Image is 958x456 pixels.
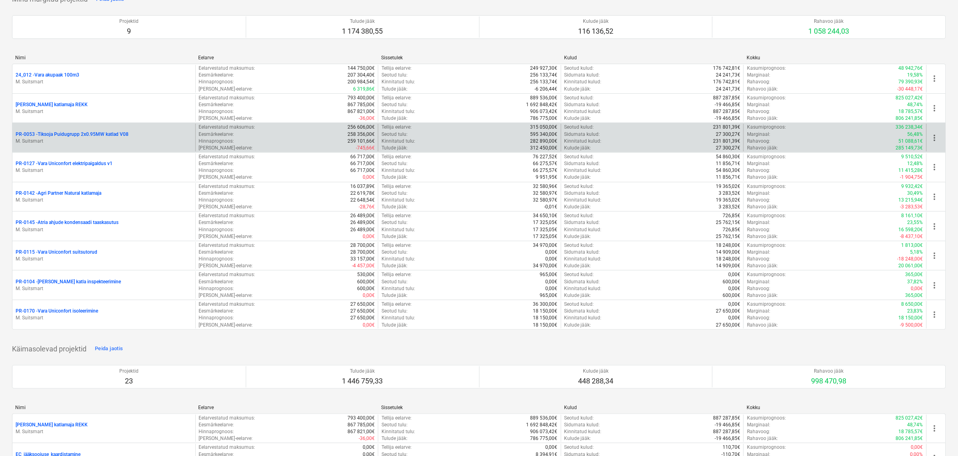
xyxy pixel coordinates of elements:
p: 3 283,52€ [719,190,740,197]
p: 0,00€ [546,278,558,285]
p: PR-0053 - Tiksoja Puidugrupp 2x0.95MW katlad V08 [16,131,129,138]
p: Kasumiprognoos : [747,95,786,101]
p: 1 813,00€ [902,242,923,249]
div: Kokku [747,55,924,61]
p: Rahavoo jääk : [747,174,778,181]
span: more_vert [930,192,940,202]
p: Eelarvestatud maksumus : [199,95,255,101]
p: Sidumata kulud : [564,190,600,197]
p: 24_012 - Vara akupaak 100m3 [16,72,79,79]
p: -4 457,00€ [352,262,375,269]
p: 258 356,00€ [347,131,375,138]
p: PR-0115 - Vara Uniconfort suitsutorud [16,249,97,256]
p: -1 904,75€ [900,174,923,181]
p: Marginaal : [747,72,770,79]
p: 11 856,71€ [716,174,740,181]
p: [PERSON_NAME]-eelarve : [199,145,253,151]
p: Rahavoo jääk [809,18,850,25]
p: M. Suitsmart [16,428,192,435]
p: Marginaal : [747,190,770,197]
p: M. Suitsmart [16,256,192,262]
p: Eelarvestatud maksumus : [199,271,255,278]
p: Tellija eelarve : [382,212,412,219]
p: Kinnitatud kulud : [564,256,602,262]
p: -745,66€ [356,145,375,151]
p: 285 149,73€ [896,145,923,151]
p: 14 909,00€ [716,262,740,269]
p: 19 365,02€ [716,183,740,190]
p: [PERSON_NAME] katlamaja REKK [16,422,88,428]
div: [PERSON_NAME] katlamaja REKKM. Suitsmart [16,422,192,435]
p: Kinnitatud tulu : [382,167,415,174]
p: Marginaal : [747,160,770,167]
p: 889 536,00€ [530,95,558,101]
p: 600,00€ [357,278,375,285]
p: 66 717,00€ [350,153,375,160]
p: M. Suitsmart [16,226,192,233]
p: Tulude jääk : [382,174,408,181]
p: 32 580,96€ [533,183,558,190]
p: Tellija eelarve : [382,271,412,278]
p: Rahavoog : [747,256,770,262]
p: 5,18% [910,249,923,256]
div: Peida jaotis [95,344,123,353]
p: Eesmärkeelarve : [199,249,234,256]
p: 1 692 848,42€ [526,101,558,108]
span: more_vert [930,310,940,319]
p: 0,00€ [546,285,558,292]
p: 66 717,00€ [350,167,375,174]
p: 965,00€ [540,271,558,278]
p: Eesmärkeelarve : [199,190,234,197]
p: M. Suitsmart [16,138,192,145]
p: 8 161,10€ [902,212,923,219]
p: 0,00€ [363,174,375,181]
span: more_vert [930,280,940,290]
p: Kinnitatud kulud : [564,138,602,145]
p: Rahavoo jääk : [747,262,778,269]
p: Kulude jääk : [564,86,591,93]
p: Seotud tulu : [382,101,408,108]
p: 336 238,34€ [896,124,923,131]
p: Marginaal : [747,131,770,138]
p: 34 970,00€ [533,262,558,269]
p: Seotud kulud : [564,65,594,72]
p: 312 450,00€ [530,145,558,151]
p: M. Suitsmart [16,315,192,321]
p: 66 717,00€ [350,160,375,167]
p: Sidumata kulud : [564,219,600,226]
div: 24_012 -Vara akupaak 100m3M. Suitsmart [16,72,192,85]
p: 17 325,05€ [533,219,558,226]
p: [PERSON_NAME]-eelarve : [199,262,253,269]
p: 22 619,78€ [350,190,375,197]
p: 9 510,52€ [902,153,923,160]
p: 13 215,94€ [899,197,923,204]
span: more_vert [930,133,940,143]
p: 66 275,57€ [533,160,558,167]
p: 19 365,02€ [716,197,740,204]
p: Kinnitatud kulud : [564,79,602,85]
p: Marginaal : [747,219,770,226]
p: 887 287,85€ [713,95,740,101]
p: Kulude jääk : [564,145,591,151]
p: Eesmärkeelarve : [199,278,234,285]
p: 0,00€ [728,271,740,278]
p: Tellija eelarve : [382,95,412,101]
button: Peida jaotis [93,343,125,355]
p: 28 700,00€ [350,242,375,249]
p: Kasumiprognoos : [747,124,786,131]
p: 825 027,42€ [896,95,923,101]
p: 22 648,54€ [350,197,375,204]
p: Rahavoog : [747,197,770,204]
div: PR-0170 -Vara Uniconfort isoleerimineM. Suitsmart [16,308,192,321]
p: 600,00€ [723,278,740,285]
p: 28 700,00€ [350,249,375,256]
p: 256 606,00€ [347,124,375,131]
p: Hinnaprognoos : [199,167,234,174]
p: 32 580,97€ [533,190,558,197]
p: PR-0104 - [PERSON_NAME] katla inspekteerimine [16,278,121,285]
p: PR-0142 - Agri Partner Natural katlamaja [16,190,101,197]
p: 26 489,00€ [350,212,375,219]
p: 25 762,15€ [716,219,740,226]
p: Seotud kulud : [564,124,594,131]
p: Eelarvestatud maksumus : [199,65,255,72]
